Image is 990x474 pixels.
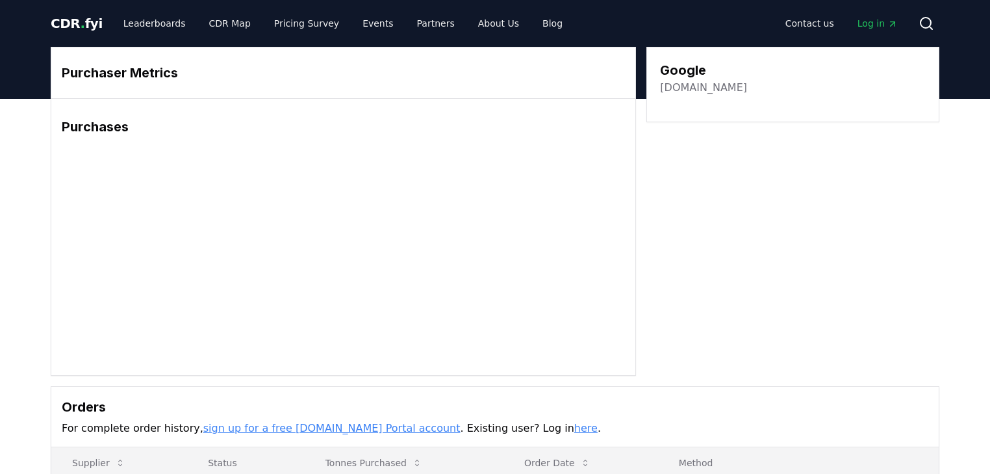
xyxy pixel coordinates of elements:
nav: Main [775,12,908,35]
a: Pricing Survey [264,12,349,35]
a: sign up for a free [DOMAIN_NAME] Portal account [203,422,461,434]
h3: Orders [62,397,928,417]
a: Partners [407,12,465,35]
p: Status [197,456,294,469]
a: Blog [532,12,573,35]
span: CDR fyi [51,16,103,31]
a: Leaderboards [113,12,196,35]
p: For complete order history, . Existing user? Log in . [62,421,928,436]
span: Log in [857,17,898,30]
h3: Purchases [62,117,625,137]
a: Contact us [775,12,844,35]
a: CDR Map [199,12,261,35]
nav: Main [113,12,573,35]
p: Method [668,456,928,469]
a: here [574,422,598,434]
a: [DOMAIN_NAME] [660,80,747,96]
a: CDR.fyi [51,14,103,33]
a: Events [352,12,403,35]
a: About Us [468,12,529,35]
a: Log in [847,12,908,35]
h3: Purchaser Metrics [62,63,625,83]
span: . [81,16,85,31]
h3: Google [660,60,747,80]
